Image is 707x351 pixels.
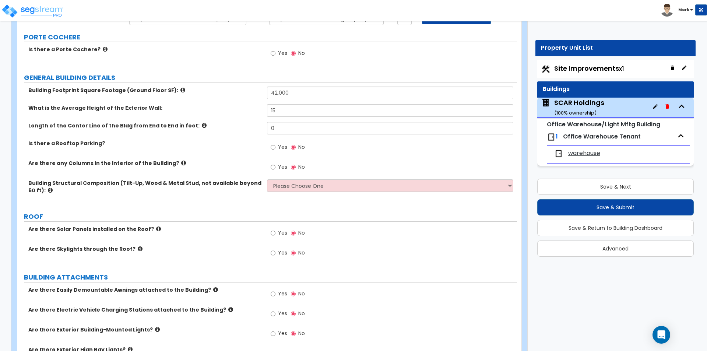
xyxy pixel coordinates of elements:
input: No [291,330,296,338]
span: Yes [278,229,287,236]
input: Yes [271,290,275,298]
label: Building Structural Composition (Tilt-Up, Wood & Metal Stud, not available beyond 60 ft): [28,179,261,194]
label: Are there Exterior Building-Mounted Lights? [28,326,261,333]
input: No [291,163,296,171]
b: Mark [678,7,689,13]
input: No [291,249,296,257]
i: click for more info! [155,327,160,332]
span: warehouse [568,149,600,158]
input: Yes [271,143,275,151]
label: Are there Skylights through the Roof? [28,245,261,253]
small: ( 100 % ownership) [554,109,597,116]
img: Construction.png [541,64,551,74]
span: SCAR Holdings [541,98,604,117]
span: Yes [278,163,287,171]
button: Advanced [537,241,694,257]
label: Are there any Columns in the Interior of the Building? [28,159,261,167]
img: building.svg [541,98,551,108]
span: Site Improvements [554,64,624,73]
span: Yes [278,330,287,337]
span: Yes [278,310,287,317]
i: click for more info! [138,246,143,252]
i: click for more info! [213,287,218,292]
span: No [298,290,305,297]
input: No [291,143,296,151]
label: PORTE COCHERE [24,32,517,42]
input: Yes [271,310,275,318]
span: No [298,49,305,57]
i: click for more info! [181,160,186,166]
label: BUILDING ATTACHMENTS [24,273,517,282]
span: Office Warehouse Tenant [563,132,641,141]
span: No [298,330,305,337]
i: click for more info! [103,46,108,52]
img: door.png [554,149,563,158]
button: Save & Return to Building Dashboard [537,220,694,236]
label: What is the Average Height of the Exterior Wall: [28,104,261,112]
label: ROOF [24,212,517,221]
img: logo_pro_r.png [1,4,64,18]
input: Yes [271,229,275,237]
label: GENERAL BUILDING DETAILS [24,73,517,83]
input: Yes [271,163,275,171]
img: door.png [547,133,556,141]
input: Yes [271,249,275,257]
span: No [298,163,305,171]
label: Are there Easily Demountable Awnings attached to the Building? [28,286,261,294]
small: x1 [619,65,624,73]
div: Buildings [543,85,688,94]
label: Are there Solar Panels installed on the Roof? [28,225,261,233]
input: Yes [271,49,275,57]
span: No [298,310,305,317]
i: click for more info! [180,87,185,93]
span: 1 [556,132,558,141]
small: Office Warehouse/Light Mftg Building [547,120,660,129]
label: Is there a Porte Cochere? [28,46,261,53]
div: Open Intercom Messenger [653,326,670,344]
i: click for more info! [156,226,161,232]
i: click for more info! [48,187,53,193]
label: Are there Electric Vehicle Charging Stations attached to the Building? [28,306,261,313]
input: No [291,290,296,298]
input: No [291,310,296,318]
input: No [291,49,296,57]
span: No [298,249,305,256]
span: No [298,229,305,236]
span: Download Takeoff Guide [426,15,482,22]
button: Save & Next [537,179,694,195]
button: Save & Submit [537,199,694,215]
div: Property Unit List [541,44,690,52]
img: avatar.png [661,4,673,17]
input: No [291,229,296,237]
label: Building Footprint Square Footage (Ground Floor SF): [28,87,261,94]
span: Yes [278,249,287,256]
span: Yes [278,290,287,297]
i: click for more info! [202,123,207,128]
span: No [298,143,305,151]
label: Is there a Rooftop Parking? [28,140,261,147]
span: Yes [278,143,287,151]
label: Length of the Center Line of the Bldg from End to End in feet: [28,122,261,129]
span: Yes [278,49,287,57]
input: Yes [271,330,275,338]
i: click for more info! [228,307,233,312]
div: SCAR Holdings [554,98,604,117]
